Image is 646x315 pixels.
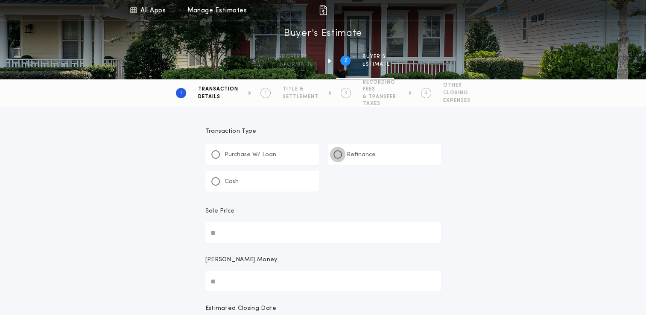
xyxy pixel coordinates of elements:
p: Sale Price [205,207,235,216]
input: [PERSON_NAME] Money [205,271,441,292]
span: SETTLEMENT [283,93,319,100]
span: & TRANSFER TAXES [363,93,399,107]
span: RECORDING FEES [363,79,399,93]
input: Sale Price [205,222,441,243]
p: Cash [225,178,239,186]
span: TITLE & [283,86,319,93]
h2: 3 [344,90,347,96]
h2: 2 [344,57,347,64]
span: Property [278,53,318,60]
p: Purchase W/ Loan [225,151,276,159]
span: CLOSING [443,90,471,96]
h2: 4 [424,90,427,96]
span: TRANSACTION [198,86,238,93]
span: EXPENSES [443,97,471,104]
h1: Buyer's Estimate [284,27,362,41]
img: vs-icon [482,6,514,15]
span: OTHER [443,82,471,89]
p: Transaction Type [205,127,441,136]
p: Estimated Closing Date [205,304,441,313]
h2: 2 [264,90,267,96]
p: [PERSON_NAME] Money [205,256,278,264]
h2: 1 [180,90,182,96]
span: DETAILS [198,93,238,100]
p: Refinance [347,151,376,159]
span: ESTIMATE [362,61,390,68]
span: BUYER'S [362,53,390,60]
img: img [318,5,328,15]
span: information [278,61,318,68]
